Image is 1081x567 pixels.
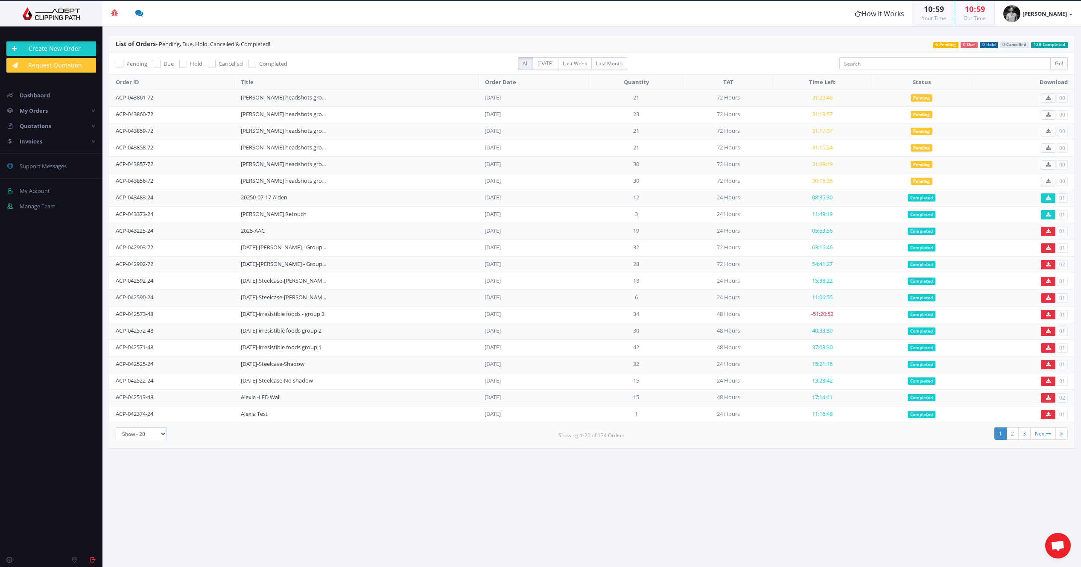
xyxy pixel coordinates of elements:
td: 18 [588,273,684,289]
a: Request Quotation [6,58,96,73]
td: 24 Hours [684,190,773,206]
td: 34 [588,306,684,323]
a: [PERSON_NAME] [995,1,1081,26]
td: 1 [588,406,684,423]
span: Completed [908,327,935,335]
a: ACP-043860-72 [116,110,153,118]
a: [DATE]-[PERSON_NAME] - Group 2 [241,243,327,251]
span: Completed [908,344,935,352]
input: Go! [1050,57,1068,70]
td: [DATE] [478,140,588,156]
a: [DATE]-Steelcase-No shadow [241,377,313,384]
a: [PERSON_NAME] headshots group 1 [241,160,333,168]
td: 72 Hours [684,256,773,273]
a: 20250-07-17-Aiden [241,193,287,201]
td: [DATE] [478,106,588,123]
td: 24 Hours [684,206,773,223]
span: Completed [908,278,935,285]
span: Pending [911,111,932,119]
th: Order Date [478,75,588,90]
td: 28 [588,256,684,273]
span: Completed [908,194,935,202]
span: 31:15:24 [812,143,833,151]
span: Invoices [20,137,42,145]
a: [DATE]-irresistible foods group 1 [241,343,321,351]
small: Your Time [922,15,946,22]
td: 08:35:30 [773,190,871,206]
td: 12 [588,190,684,206]
td: [DATE] [478,389,588,406]
span: List of Orders [116,40,156,48]
label: [DATE] [533,57,558,70]
a: 1 [994,427,1007,440]
td: 3 [588,206,684,223]
td: 32 [588,240,684,256]
a: [DATE]-Steelcase-Shadow [241,360,304,368]
a: [DATE]-Steelcase-[PERSON_NAME]-group 2 [241,277,348,284]
a: [PERSON_NAME] headshots group 5 [241,94,333,101]
span: Completed [908,294,935,302]
span: Completed [908,311,935,319]
a: ACP-042573-48 [116,310,153,318]
td: 42 [588,339,684,356]
td: [DATE] [478,90,588,106]
td: 17:14:41 [773,389,871,406]
span: Hold [190,60,202,67]
td: 21 [588,90,684,106]
th: Time Left [773,75,871,90]
span: Pending [911,161,932,169]
span: 31:17:07 [812,127,833,134]
td: 24 Hours [684,406,773,423]
td: 24 Hours [684,289,773,306]
td: 63:16:46 [773,240,871,256]
td: 15 [588,389,684,406]
td: 40:33:30 [773,323,871,339]
td: 05:53:56 [773,223,871,240]
span: My Orders [20,107,48,114]
td: 11:49:19 [773,206,871,223]
a: ACP-043861-72 [116,94,153,101]
span: Completed [908,244,935,252]
td: 72 Hours [684,156,773,173]
span: Pending [911,144,932,152]
span: Quantity [624,78,649,86]
td: 32 [588,356,684,373]
span: 0 Cancelled [1000,42,1029,48]
td: 48 Hours [684,389,773,406]
label: All [518,57,533,70]
span: Completed [908,211,935,219]
td: 15 [588,373,684,389]
a: ACP-043859-72 [116,127,153,134]
td: 24 Hours [684,373,773,389]
a: [DATE]-irresistible foods group 2 [241,327,321,334]
a: ACP-043856-72 [116,177,153,184]
a: ACP-042903-72 [116,243,153,251]
span: : [932,4,935,14]
small: Showing 1-20 of 134 Orders [558,432,625,439]
td: 48 Hours [684,306,773,323]
td: [DATE] [478,123,588,140]
th: Status [871,75,972,90]
td: 72 Hours [684,173,773,190]
span: 6 Pending [933,42,959,48]
td: 72 Hours [684,123,773,140]
span: Due [164,60,174,67]
span: 10 [924,4,932,14]
td: [DATE] [478,339,588,356]
a: ACP-043858-72 [116,143,153,151]
label: Last Week [558,57,592,70]
span: 31:18:57 [812,110,833,118]
td: 72 Hours [684,106,773,123]
a: 2025-AAC [241,227,265,234]
a: ACP-042590-24 [116,293,153,301]
td: [DATE] [478,406,588,423]
a: ACP-043225-24 [116,227,153,234]
td: 72 Hours [684,240,773,256]
span: Support Messages [20,162,67,170]
span: Cancelled [219,60,243,67]
a: How It Works [846,1,913,26]
a: ACP-042572-48 [116,327,153,334]
td: 6 [588,289,684,306]
td: [DATE] [478,356,588,373]
span: Completed [908,261,935,269]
